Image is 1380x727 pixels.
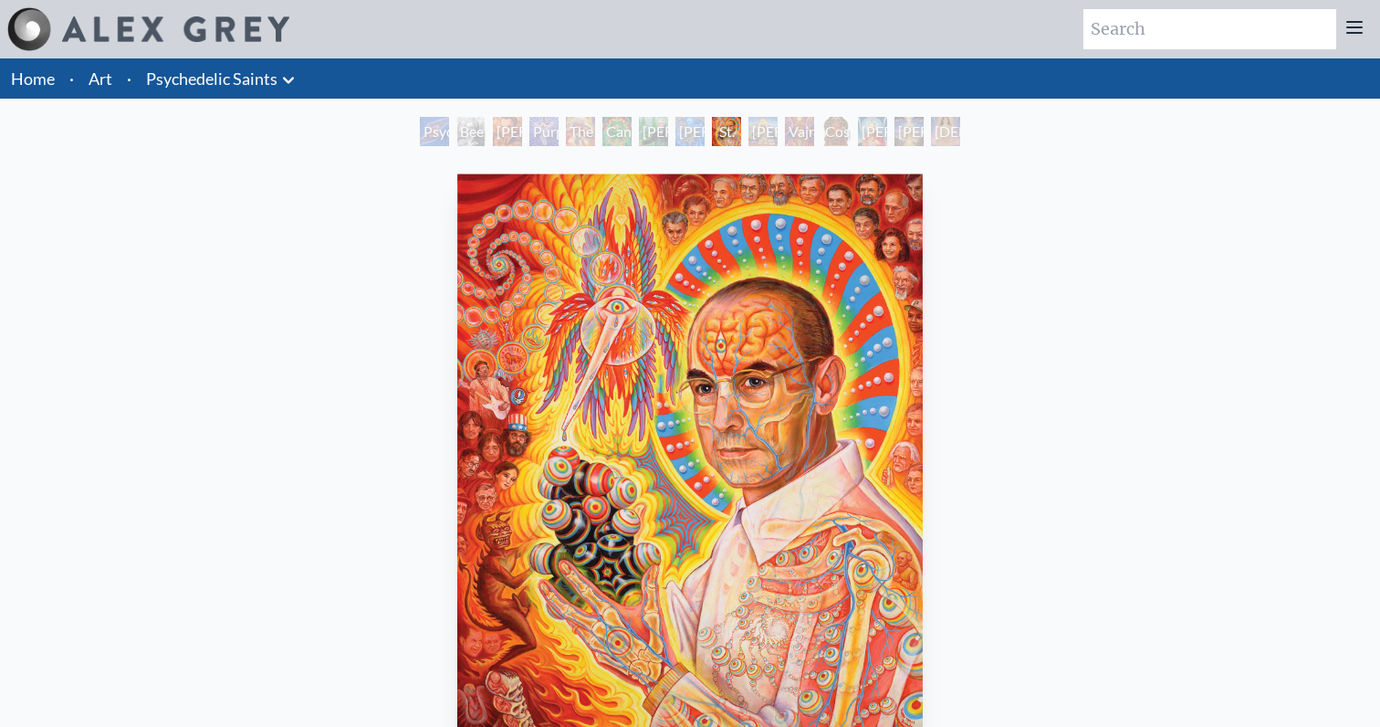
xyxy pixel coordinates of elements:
div: Beethoven [456,117,486,146]
div: Cosmic [DEMOGRAPHIC_DATA] [821,117,851,146]
div: [PERSON_NAME] [894,117,924,146]
div: Psychedelic Healing [420,117,449,146]
div: [PERSON_NAME][US_STATE] - Hemp Farmer [639,117,668,146]
li: · [120,58,139,99]
div: [PERSON_NAME] [748,117,778,146]
input: Search [1083,9,1336,49]
div: St. [PERSON_NAME] & The LSD Revelation Revolution [712,117,741,146]
a: Psychedelic Saints [146,66,277,91]
div: [DEMOGRAPHIC_DATA] [931,117,960,146]
div: [PERSON_NAME] & the New Eleusis [675,117,705,146]
div: Cannabacchus [602,117,632,146]
a: Art [89,66,112,91]
div: [PERSON_NAME] [858,117,887,146]
li: · [62,58,81,99]
a: Home [11,68,55,89]
div: The Shulgins and their Alchemical Angels [566,117,595,146]
div: Vajra Guru [785,117,814,146]
div: [PERSON_NAME] M.D., Cartographer of Consciousness [493,117,522,146]
div: Purple [DEMOGRAPHIC_DATA] [529,117,559,146]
